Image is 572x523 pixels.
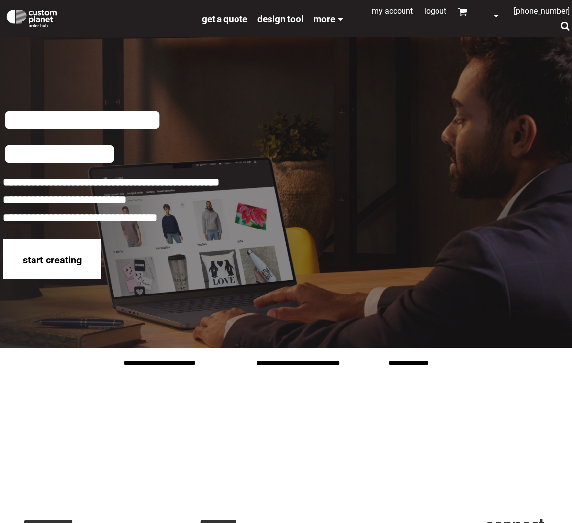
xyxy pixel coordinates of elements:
span: start creating [23,254,82,266]
iframe: Customer reviews powered by Trustpilot [3,384,569,502]
a: get a quote [202,13,247,24]
span: design tool [257,13,303,25]
img: Custom Planet [5,7,59,27]
span: [PHONE_NUMBER] [514,6,570,16]
span: More [313,13,335,25]
a: design tool [257,13,303,24]
a: Logout [424,6,446,16]
span: get a quote [202,13,247,25]
a: My Account [372,6,413,16]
